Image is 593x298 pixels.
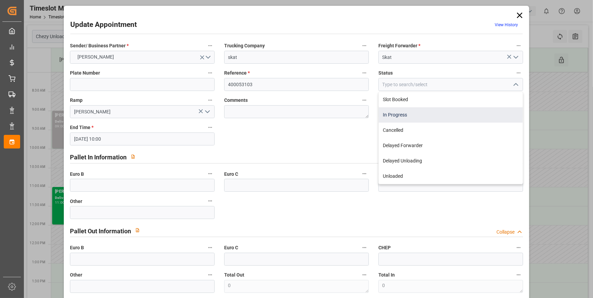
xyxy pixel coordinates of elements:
button: Total Out [360,270,369,279]
h2: Pallet In Information [70,153,127,162]
button: End Time * [206,123,215,132]
button: CHEP [514,243,523,252]
span: Euro B [70,171,84,178]
span: CHEP [378,244,391,251]
button: Reference * [360,68,369,77]
span: Total Out [224,271,244,279]
h2: Pallet Out Information [70,226,131,236]
span: Ramp [70,97,83,104]
div: Unloaded [379,169,523,184]
a: View History [495,22,518,27]
button: Status [514,68,523,77]
span: [PERSON_NAME] [74,53,117,61]
span: Euro C [224,244,238,251]
button: open menu [202,107,212,117]
button: View description [131,224,144,237]
button: Total In [514,270,523,279]
button: Trucking Company [360,41,369,50]
span: Other [70,271,82,279]
div: Collapse [496,229,515,236]
button: close menu [510,79,520,90]
span: Status [378,69,393,77]
h2: Update Appointment [70,19,137,30]
textarea: 0 [378,280,523,293]
button: Euro C [360,243,369,252]
button: Plate Number [206,68,215,77]
span: Total In [378,271,395,279]
input: Type to search/select [70,105,215,118]
button: Other [206,197,215,205]
span: Reference [224,69,250,77]
button: View description [127,150,140,163]
button: Euro B [206,243,215,252]
span: Sender/ Business Partner [70,42,129,49]
span: Euro B [70,244,84,251]
input: Type to search/select [378,78,523,91]
button: Comments [360,96,369,105]
span: Comments [224,97,248,104]
button: Freight Forwarder * [514,41,523,50]
div: In Progress [379,107,523,123]
span: End Time [70,124,93,131]
button: Other [206,270,215,279]
button: open menu [70,51,215,64]
span: Plate Number [70,69,100,77]
button: Ramp [206,96,215,105]
button: Sender/ Business Partner * [206,41,215,50]
textarea: 0 [224,280,369,293]
div: Slot Booked [379,92,523,107]
span: Trucking Company [224,42,265,49]
input: DD-MM-YYYY HH:MM [70,132,215,145]
button: Euro B [206,169,215,178]
span: Euro C [224,171,238,178]
button: Euro C [360,169,369,178]
span: Freight Forwarder [378,42,420,49]
div: Delayed Forwarder [379,138,523,153]
span: Other [70,198,82,205]
div: Delayed Unloading [379,153,523,169]
div: Cancelled [379,123,523,138]
button: open menu [510,52,520,63]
